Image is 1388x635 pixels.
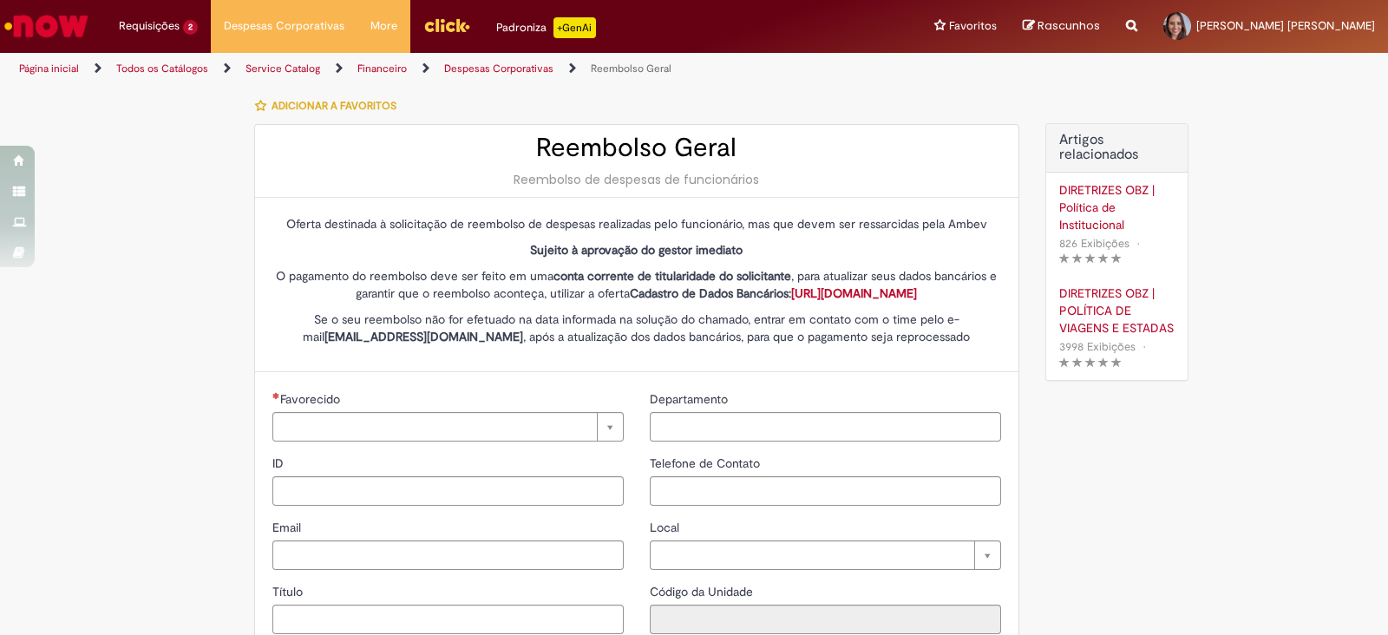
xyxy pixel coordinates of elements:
[224,17,344,35] span: Despesas Corporativas
[1023,18,1100,35] a: Rascunhos
[272,215,1001,232] p: Oferta destinada à solicitação de reembolso de despesas realizadas pelo funcionário, mas que deve...
[791,285,917,301] a: [URL][DOMAIN_NAME]
[1059,181,1175,233] a: DIRETRIZES OBZ | Política de Institucional
[1059,236,1129,251] span: 826 Exibições
[650,584,756,599] span: Somente leitura - Código da Unidade
[650,476,1001,506] input: Telefone de Contato
[13,53,913,85] ul: Trilhas de página
[19,62,79,75] a: Página inicial
[370,17,397,35] span: More
[444,62,553,75] a: Despesas Corporativas
[650,605,1001,634] input: Código da Unidade
[949,17,997,35] span: Favoritos
[1196,18,1375,33] span: [PERSON_NAME] [PERSON_NAME]
[272,540,624,570] input: Email
[272,392,280,399] span: Necessários
[650,391,731,407] span: Departamento
[630,285,917,301] strong: Cadastro de Dados Bancários:
[553,268,791,284] strong: conta corrente de titularidade do solicitante
[650,583,756,600] label: Somente leitura - Código da Unidade
[272,520,304,535] span: Email
[530,242,743,258] strong: Sujeito à aprovação do gestor imediato
[1059,285,1175,337] a: DIRETRIZES OBZ | POLÍTICA DE VIAGENS E ESTADAS
[423,12,470,38] img: click_logo_yellow_360x200.png
[272,455,287,471] span: ID
[272,584,306,599] span: Título
[272,311,1001,345] p: Se o seu reembolso não for efetuado na data informada na solução do chamado, entrar em contato co...
[1038,17,1100,34] span: Rascunhos
[1139,335,1149,358] span: •
[272,605,624,634] input: Título
[272,267,1001,302] p: O pagamento do reembolso deve ser feito em uma , para atualizar seus dados bancários e garantir q...
[650,540,1001,570] a: Limpar campo Local
[553,17,596,38] p: +GenAi
[272,134,1001,162] h2: Reembolso Geral
[272,171,1001,188] div: Reembolso de despesas de funcionários
[650,455,763,471] span: Telefone de Contato
[650,412,1001,442] input: Departamento
[1059,339,1136,354] span: 3998 Exibições
[119,17,180,35] span: Requisições
[496,17,596,38] div: Padroniza
[1133,232,1143,255] span: •
[246,62,320,75] a: Service Catalog
[324,329,523,344] strong: [EMAIL_ADDRESS][DOMAIN_NAME]
[1059,133,1175,163] h3: Artigos relacionados
[183,20,198,35] span: 2
[272,412,624,442] a: Limpar campo Favorecido
[357,62,407,75] a: Financeiro
[272,476,624,506] input: ID
[280,391,344,407] span: Necessários - Favorecido
[591,62,671,75] a: Reembolso Geral
[116,62,208,75] a: Todos os Catálogos
[254,88,406,124] button: Adicionar a Favoritos
[272,99,396,113] span: Adicionar a Favoritos
[650,520,683,535] span: Local
[2,9,91,43] img: ServiceNow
